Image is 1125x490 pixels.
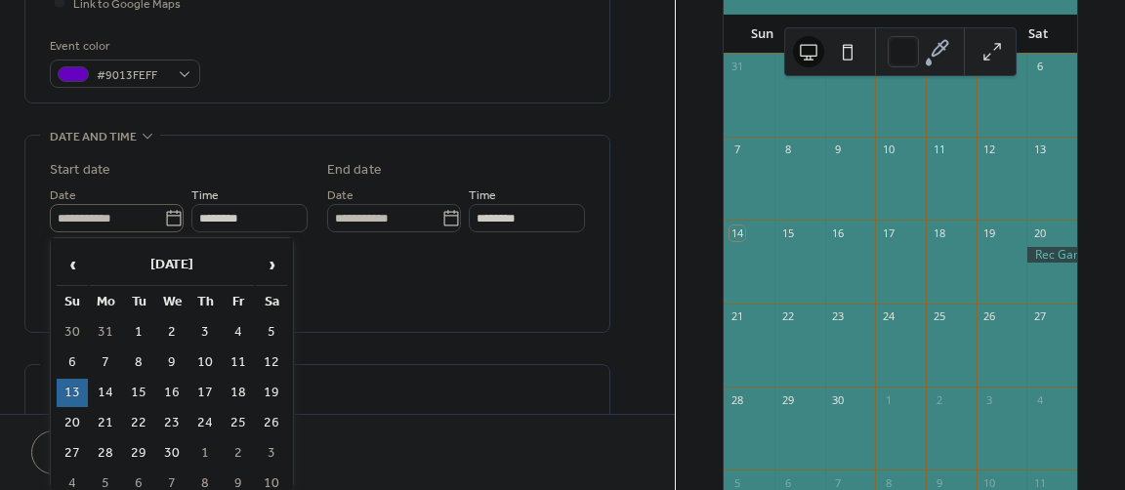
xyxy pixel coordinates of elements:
[90,409,121,437] td: 21
[878,15,924,54] div: Wed
[90,318,121,347] td: 31
[1032,143,1047,157] div: 13
[50,127,137,147] span: Date and time
[156,409,187,437] td: 23
[256,318,287,347] td: 5
[780,392,795,407] div: 29
[785,15,831,54] div: Mon
[256,288,287,316] th: Sa
[831,309,846,324] div: 23
[780,60,795,74] div: 1
[123,379,154,407] td: 15
[189,348,221,377] td: 10
[223,288,254,316] th: Fr
[881,309,896,324] div: 24
[156,439,187,468] td: 30
[729,225,744,240] div: 14
[156,318,187,347] td: 2
[327,185,354,206] span: Date
[156,379,187,407] td: 16
[932,225,946,240] div: 18
[881,475,896,490] div: 8
[831,15,877,54] div: Tue
[739,15,785,54] div: Sun
[257,245,286,284] span: ›
[123,348,154,377] td: 8
[831,392,846,407] div: 30
[924,15,970,54] div: Thu
[50,160,110,181] div: Start date
[1026,247,1077,264] div: Rec Game Opening Day!
[1032,309,1047,324] div: 27
[123,439,154,468] td: 29
[223,379,254,407] td: 18
[191,185,219,206] span: Time
[780,475,795,490] div: 6
[57,348,88,377] td: 6
[156,288,187,316] th: We
[982,392,997,407] div: 3
[90,244,254,286] th: [DATE]
[729,309,744,324] div: 21
[50,185,76,206] span: Date
[881,392,896,407] div: 1
[90,379,121,407] td: 14
[970,15,1016,54] div: Fri
[982,475,997,490] div: 10
[58,245,87,284] span: ‹
[50,36,196,57] div: Event color
[256,409,287,437] td: 26
[156,348,187,377] td: 9
[1032,392,1047,407] div: 4
[90,439,121,468] td: 28
[123,409,154,437] td: 22
[57,439,88,468] td: 27
[189,288,221,316] th: Th
[57,379,88,407] td: 13
[223,439,254,468] td: 2
[932,392,946,407] div: 2
[223,409,254,437] td: 25
[90,348,121,377] td: 7
[982,309,997,324] div: 26
[881,225,896,240] div: 17
[90,288,121,316] th: Mo
[780,225,795,240] div: 15
[982,225,997,240] div: 19
[932,309,946,324] div: 25
[189,318,221,347] td: 3
[831,143,846,157] div: 9
[256,439,287,468] td: 3
[223,348,254,377] td: 11
[57,318,88,347] td: 30
[982,143,997,157] div: 12
[729,60,744,74] div: 31
[932,475,946,490] div: 9
[189,409,221,437] td: 24
[729,392,744,407] div: 28
[881,143,896,157] div: 10
[729,475,744,490] div: 5
[780,309,795,324] div: 22
[123,288,154,316] th: Tu
[57,409,88,437] td: 20
[189,379,221,407] td: 17
[189,439,221,468] td: 1
[831,225,846,240] div: 16
[780,143,795,157] div: 8
[831,475,846,490] div: 7
[57,288,88,316] th: Su
[1032,475,1047,490] div: 11
[327,160,382,181] div: End date
[256,348,287,377] td: 12
[123,318,154,347] td: 1
[1032,225,1047,240] div: 20
[256,379,287,407] td: 19
[1016,15,1062,54] div: Sat
[223,318,254,347] td: 4
[469,185,496,206] span: Time
[729,143,744,157] div: 7
[1032,60,1047,74] div: 6
[31,430,151,474] button: Cancel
